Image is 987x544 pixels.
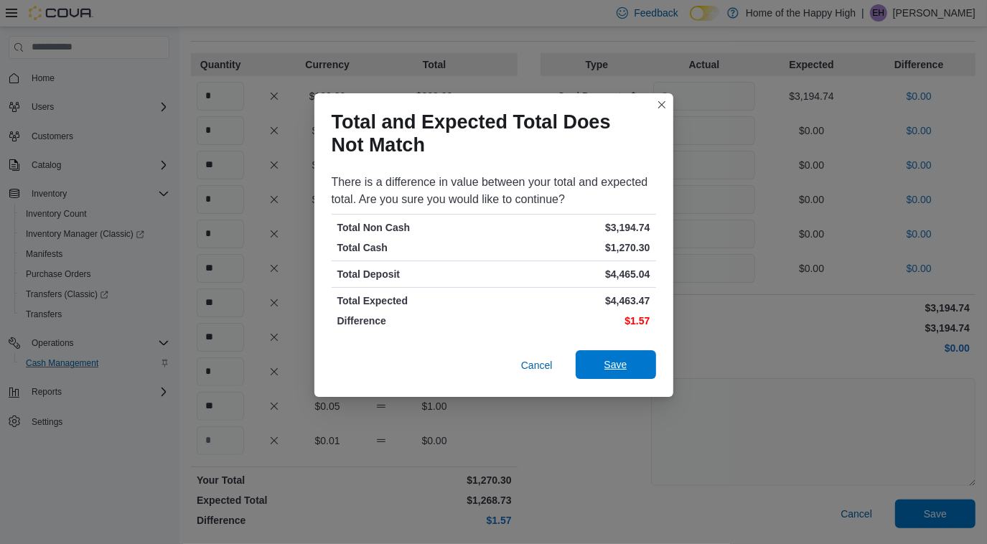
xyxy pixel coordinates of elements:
p: Total Deposit [337,267,491,281]
p: Difference [337,314,491,328]
button: Save [576,350,656,379]
p: Total Non Cash [337,220,491,235]
p: $3,194.74 [497,220,650,235]
p: Total Cash [337,240,491,255]
p: $4,465.04 [497,267,650,281]
span: Save [604,357,627,372]
button: Cancel [515,351,558,380]
p: $1,270.30 [497,240,650,255]
p: Total Expected [337,294,491,308]
button: Closes this modal window [653,96,670,113]
p: $1.57 [497,314,650,328]
span: Cancel [521,358,553,372]
p: $4,463.47 [497,294,650,308]
div: There is a difference in value between your total and expected total. Are you sure you would like... [332,174,656,208]
h1: Total and Expected Total Does Not Match [332,111,645,156]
